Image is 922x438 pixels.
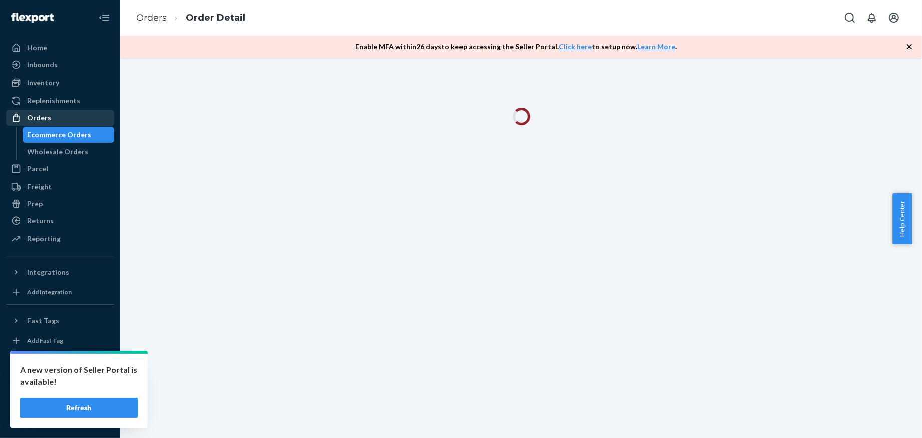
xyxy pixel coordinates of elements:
[6,333,114,349] a: Add Fast Tag
[6,313,114,329] button: Fast Tags
[94,8,114,28] button: Close Navigation
[27,199,43,209] div: Prep
[136,12,167,23] a: Orders
[637,42,675,51] a: Learn More
[840,8,860,28] button: Open Search Box
[6,393,114,409] a: Help Center
[862,8,882,28] button: Open notifications
[892,193,912,244] button: Help Center
[6,161,114,177] a: Parcel
[27,43,47,53] div: Home
[559,42,592,51] a: Click here
[27,216,54,226] div: Returns
[6,410,114,426] button: Give Feedback
[6,376,114,392] a: Talk to Support
[20,398,138,418] button: Refresh
[23,144,115,160] a: Wholesale Orders
[27,336,63,345] div: Add Fast Tag
[6,75,114,91] a: Inventory
[6,110,114,126] a: Orders
[186,12,245,23] a: Order Detail
[27,288,72,296] div: Add Integration
[128,3,253,33] ol: breadcrumbs
[6,284,114,300] a: Add Integration
[20,364,138,388] p: A new version of Seller Portal is available!
[6,93,114,109] a: Replenishments
[6,179,114,195] a: Freight
[6,359,114,375] a: Settings
[27,78,59,88] div: Inventory
[6,264,114,280] button: Integrations
[27,234,61,244] div: Reporting
[27,267,69,277] div: Integrations
[11,13,54,23] img: Flexport logo
[28,130,92,140] div: Ecommerce Orders
[27,182,52,192] div: Freight
[884,8,904,28] button: Open account menu
[27,316,59,326] div: Fast Tags
[27,164,48,174] div: Parcel
[27,96,80,106] div: Replenishments
[6,196,114,212] a: Prep
[28,147,89,157] div: Wholesale Orders
[6,57,114,73] a: Inbounds
[6,40,114,56] a: Home
[355,42,677,52] p: Enable MFA within 26 days to keep accessing the Seller Portal. to setup now. .
[23,127,115,143] a: Ecommerce Orders
[6,231,114,247] a: Reporting
[6,213,114,229] a: Returns
[27,60,58,70] div: Inbounds
[27,113,51,123] div: Orders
